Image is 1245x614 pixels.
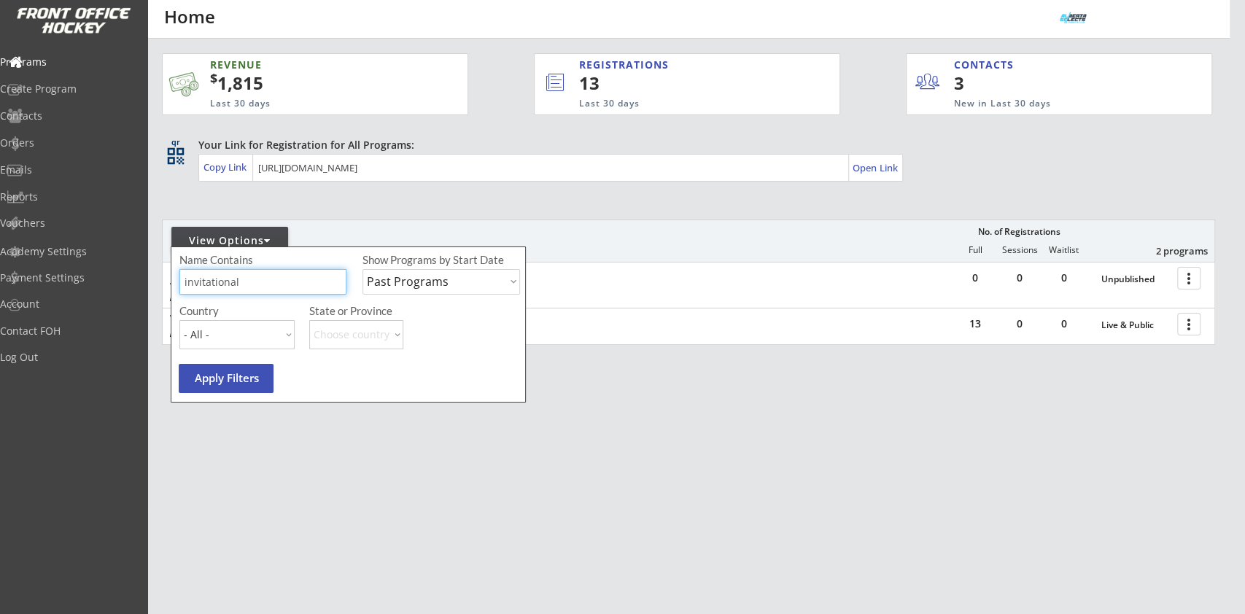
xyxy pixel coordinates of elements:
[1177,313,1201,335] button: more_vert
[579,98,780,110] div: Last 30 days
[998,245,1042,255] div: Sessions
[953,273,997,283] div: 0
[1042,319,1086,329] div: 0
[954,58,1020,72] div: CONTACTS
[953,245,997,255] div: Full
[309,306,518,316] div: State or Province
[953,319,997,329] div: 13
[1101,274,1170,284] div: Unpublished
[179,254,295,265] div: Name Contains
[179,364,274,393] button: Apply Filters
[198,138,1170,152] div: Your Link for Registration for All Programs:
[954,71,1044,96] div: 3
[170,328,393,337] div: [DATE] - [DATE]
[203,160,249,174] div: Copy Link
[165,145,187,167] button: qr_code
[1101,320,1170,330] div: Live & Public
[1042,245,1085,255] div: Waitlist
[1042,273,1086,283] div: 0
[362,254,518,265] div: Show Programs by Start Date
[1177,267,1201,289] button: more_vert
[579,58,772,72] div: REGISTRATIONS
[853,162,899,174] div: Open Link
[170,313,397,325] div: WINTER BREAK SHOOT TO SCORE
[998,319,1042,329] div: 0
[179,306,295,316] div: Country
[210,98,397,110] div: Last 30 days
[210,69,217,87] sup: $
[210,58,397,72] div: REVENUE
[170,292,393,301] div: [DATE] - [DATE]
[170,267,397,292] div: [DATE]-[DATE] TECHNICAL SKATING | w/[PERSON_NAME]
[166,138,184,147] div: qr
[853,158,899,178] a: Open Link
[998,273,1042,283] div: 0
[210,71,422,96] div: 1,815
[1131,244,1207,257] div: 2 programs
[579,71,791,96] div: 13
[954,98,1144,110] div: New in Last 30 days
[171,233,288,248] div: View Options
[974,227,1064,237] div: No. of Registrations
